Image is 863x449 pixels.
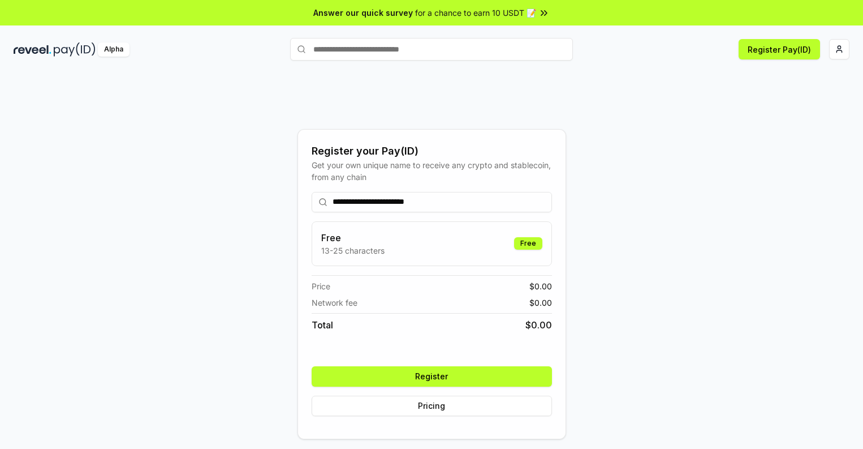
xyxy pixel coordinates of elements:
[98,42,130,57] div: Alpha
[312,159,552,183] div: Get your own unique name to receive any crypto and stablecoin, from any chain
[321,231,385,245] h3: Free
[312,396,552,416] button: Pricing
[415,7,536,19] span: for a chance to earn 10 USDT 📝
[312,280,330,292] span: Price
[529,280,552,292] span: $ 0.00
[312,366,552,387] button: Register
[529,297,552,309] span: $ 0.00
[514,237,542,250] div: Free
[525,318,552,332] span: $ 0.00
[312,318,333,332] span: Total
[312,297,357,309] span: Network fee
[312,143,552,159] div: Register your Pay(ID)
[54,42,96,57] img: pay_id
[313,7,413,19] span: Answer our quick survey
[739,39,820,59] button: Register Pay(ID)
[14,42,51,57] img: reveel_dark
[321,245,385,256] p: 13-25 characters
